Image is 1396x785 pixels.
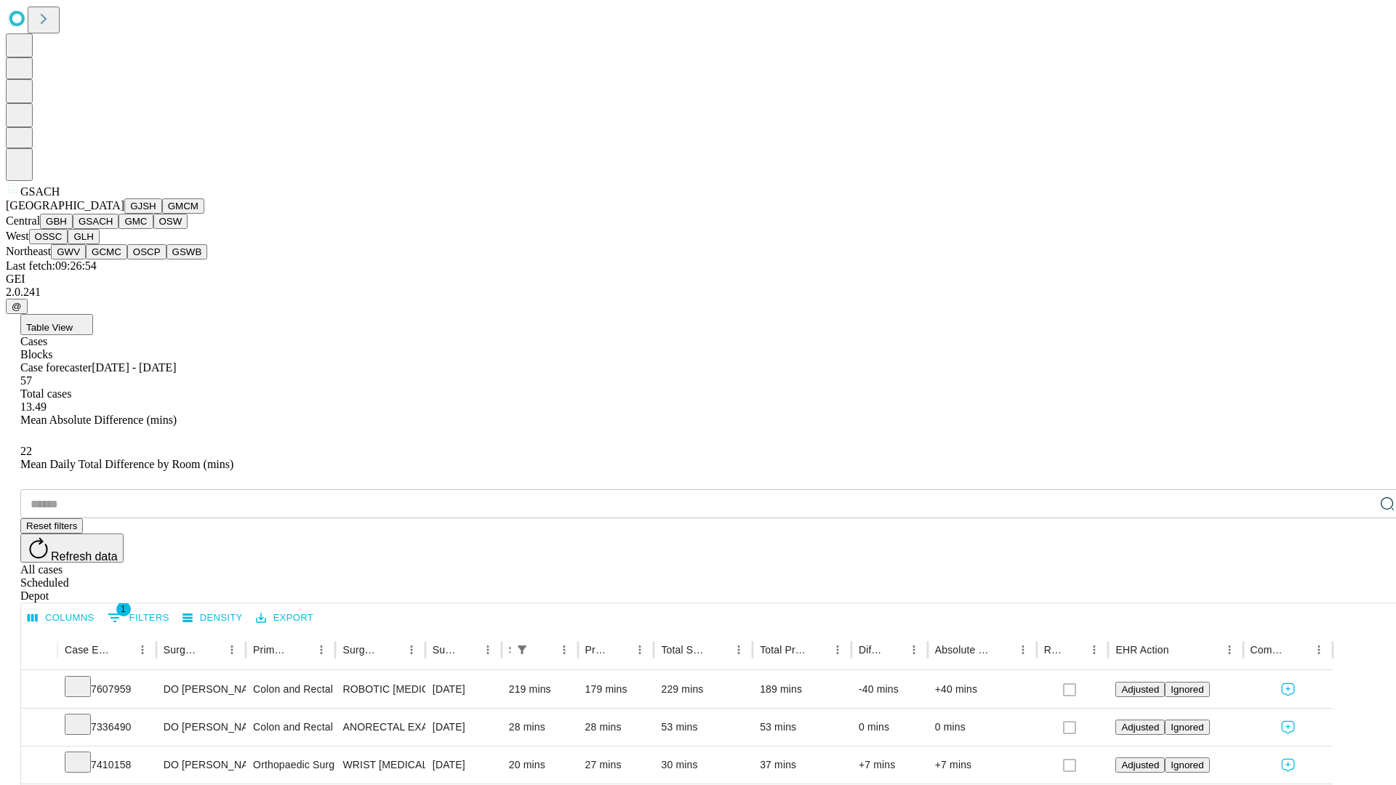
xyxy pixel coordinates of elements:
div: 30 mins [661,746,745,784]
span: Reset filters [26,520,77,531]
div: Surgery Date [433,644,456,656]
div: Absolute Difference [935,644,991,656]
button: GCMC [86,244,127,259]
span: Ignored [1171,760,1203,770]
span: Ignored [1171,722,1203,733]
button: @ [6,299,28,314]
div: Predicted In Room Duration [585,644,609,656]
button: Sort [708,640,729,660]
span: Mean Absolute Difference (mins) [20,414,177,426]
div: GEI [6,273,1390,286]
div: [DATE] [433,671,494,708]
div: 28 mins [509,709,571,746]
button: Sort [1171,640,1191,660]
button: Menu [1219,640,1240,660]
span: West [6,230,29,242]
div: Primary Service [253,644,289,656]
div: 53 mins [661,709,745,746]
button: Menu [904,640,924,660]
button: GSACH [73,214,119,229]
button: OSCP [127,244,167,259]
div: 229 mins [661,671,745,708]
button: Reset filters [20,518,83,534]
button: Adjusted [1115,682,1165,697]
button: Menu [132,640,153,660]
div: 0 mins [859,709,920,746]
button: GBH [40,214,73,229]
button: Sort [201,640,222,660]
div: 7607959 [65,671,149,708]
span: 1 [116,602,131,616]
button: Expand [28,715,50,741]
button: Menu [401,640,422,660]
div: +40 mins [935,671,1030,708]
span: Last fetch: 09:26:54 [6,259,97,272]
div: Total Scheduled Duration [661,644,707,656]
button: Table View [20,314,93,335]
span: Total cases [20,387,71,400]
span: Central [6,214,40,227]
button: Sort [807,640,827,660]
div: ROBOTIC [MEDICAL_DATA] PARTIAL [MEDICAL_DATA] WITH COLOPROCTOSTOMY [342,671,417,708]
button: Sort [1064,640,1084,660]
button: Sort [1288,640,1309,660]
div: 28 mins [585,709,647,746]
div: Colon and Rectal Surgery [253,709,328,746]
button: GMC [119,214,153,229]
span: Table View [26,322,73,333]
button: Ignored [1165,757,1209,773]
button: Sort [381,640,401,660]
button: Menu [1084,640,1104,660]
span: Case forecaster [20,361,92,374]
button: Sort [457,640,478,660]
span: Adjusted [1121,684,1159,695]
div: Difference [859,644,882,656]
span: Ignored [1171,684,1203,695]
button: Ignored [1165,682,1209,697]
button: Menu [729,640,749,660]
button: GJSH [124,198,162,214]
button: Menu [311,640,332,660]
span: Refresh data [51,550,118,563]
div: Scheduled In Room Duration [509,644,510,656]
div: EHR Action [1115,644,1168,656]
div: DO [PERSON_NAME] [164,709,238,746]
div: DO [PERSON_NAME] [164,671,238,708]
div: Surgeon Name [164,644,200,656]
div: DO [PERSON_NAME] [PERSON_NAME] Do [164,746,238,784]
button: Expand [28,753,50,778]
button: Select columns [24,607,98,629]
div: 2.0.241 [6,286,1390,299]
div: ANORECTAL EXAM UNDER ANESTHESIA [342,709,417,746]
span: GSACH [20,185,60,198]
span: Northeast [6,245,51,257]
button: Ignored [1165,720,1209,735]
span: Adjusted [1121,760,1159,770]
div: +7 mins [935,746,1030,784]
button: Menu [1309,640,1329,660]
button: Show filters [512,640,532,660]
button: Refresh data [20,534,124,563]
div: 0 mins [935,709,1030,746]
div: Resolved in EHR [1044,644,1063,656]
div: 27 mins [585,746,647,784]
span: 57 [20,374,32,387]
span: @ [12,301,22,312]
button: Expand [28,677,50,703]
div: [DATE] [433,709,494,746]
div: 1 active filter [512,640,532,660]
div: Comments [1251,644,1287,656]
div: 20 mins [509,746,571,784]
button: OSW [153,214,188,229]
button: Menu [630,640,650,660]
div: WRIST [MEDICAL_DATA] SURGERY RELEASE TRANSVERSE [MEDICAL_DATA] LIGAMENT [342,746,417,784]
div: Orthopaedic Surgery [253,746,328,784]
button: Sort [112,640,132,660]
button: Density [179,607,246,629]
div: Total Predicted Duration [760,644,806,656]
button: GWV [51,244,86,259]
button: OSSC [29,229,68,244]
div: -40 mins [859,671,920,708]
span: Mean Daily Total Difference by Room (mins) [20,458,233,470]
button: Sort [992,640,1013,660]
